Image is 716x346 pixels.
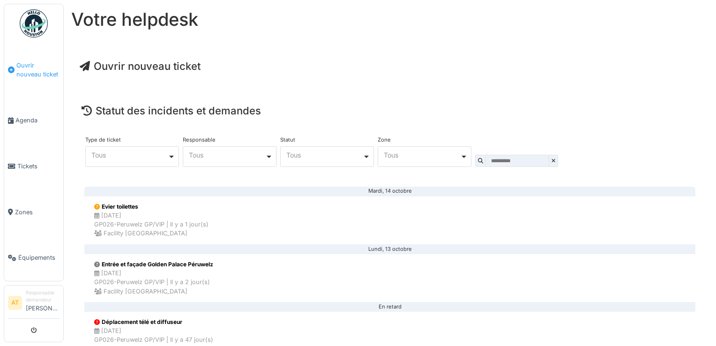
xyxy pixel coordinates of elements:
[378,137,391,143] label: Zone
[4,189,63,235] a: Zones
[4,43,63,98] a: Ouvrir nouveau ticket
[4,98,63,143] a: Agenda
[15,116,60,125] span: Agenda
[94,269,213,296] div: [DATE] GP026-Peruwelz GP/VIP | Il y a 2 jour(s) Facility [GEOGRAPHIC_DATA]
[26,289,60,316] li: [PERSON_NAME]
[286,152,363,158] div: Tous
[94,318,213,326] div: Déplacement télé et diffuseur
[280,137,295,143] label: Statut
[82,105,698,117] h4: Statut des incidents et demandes
[8,296,22,310] li: AT
[84,196,695,245] a: Evier toilettes [DATE]GP026-Peruwelz GP/VIP | Il y a 1 jour(s) Facility [GEOGRAPHIC_DATA]
[20,9,48,38] img: Badge_color-CXgf-gQk.svg
[26,289,60,304] div: Responsable demandeur
[384,152,460,158] div: Tous
[18,253,60,262] span: Équipements
[8,289,60,319] a: AT Responsable demandeur[PERSON_NAME]
[183,137,216,143] label: Responsable
[92,307,688,308] div: En retard
[17,162,60,171] span: Tickets
[85,137,121,143] label: Type de ticket
[94,211,209,238] div: [DATE] GP026-Peruwelz GP/VIP | Il y a 1 jour(s) Facility [GEOGRAPHIC_DATA]
[16,61,60,79] span: Ouvrir nouveau ticket
[80,60,201,72] a: Ouvrir nouveau ticket
[4,235,63,281] a: Équipements
[4,143,63,189] a: Tickets
[92,249,688,250] div: Lundi, 13 octobre
[94,203,209,211] div: Evier toilettes
[189,152,265,158] div: Tous
[94,260,213,269] div: Entrée et façade Golden Palace Péruwelz
[91,152,168,158] div: Tous
[84,254,695,302] a: Entrée et façade Golden Palace Péruwelz [DATE]GP026-Peruwelz GP/VIP | Il y a 2 jour(s) Facility [...
[15,208,60,217] span: Zones
[92,191,688,192] div: Mardi, 14 octobre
